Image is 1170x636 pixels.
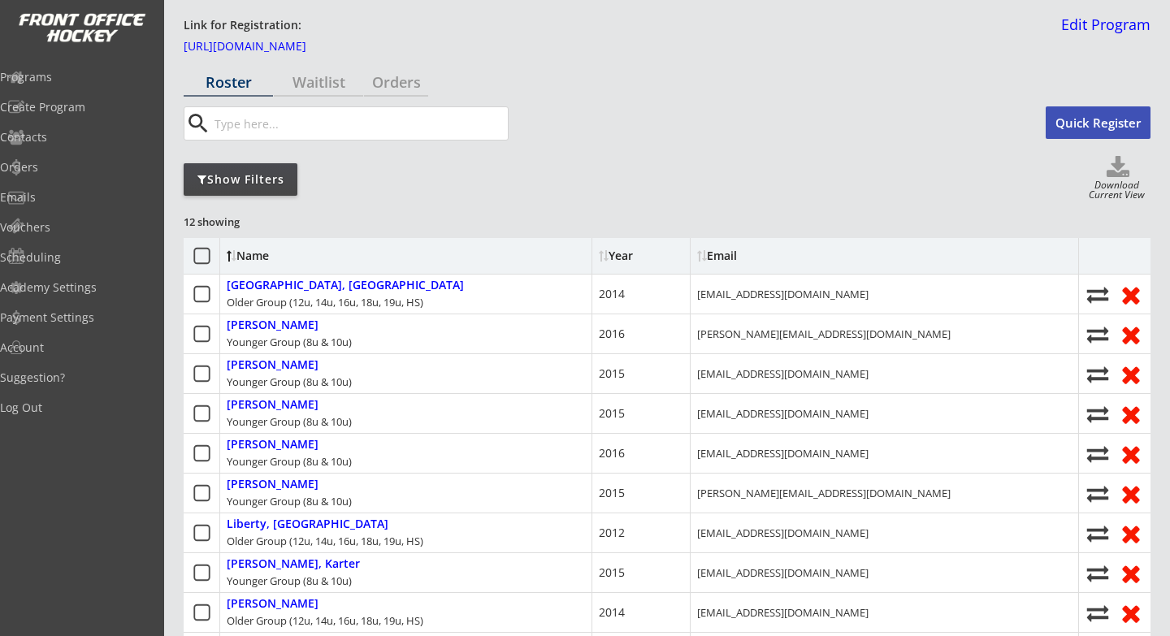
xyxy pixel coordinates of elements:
[1085,363,1110,385] button: Move player
[599,326,625,342] div: 2016
[599,250,683,262] div: Year
[1085,522,1110,544] button: Move player
[1085,323,1110,345] button: Move player
[1085,156,1150,180] button: Click to download full roster. Your browser settings may try to block it, check your security set...
[18,13,146,43] img: FOH%20White%20Logo%20Transparent.png
[1083,180,1150,202] div: Download Current View
[227,295,423,309] div: Older Group (12u, 14u, 16u, 18u, 19u, HS)
[1118,600,1144,625] button: Remove from roster (no refund)
[1046,106,1150,139] button: Quick Register
[211,107,508,140] input: Type here...
[697,366,869,381] div: [EMAIL_ADDRESS][DOMAIN_NAME]
[1118,481,1144,506] button: Remove from roster (no refund)
[1118,441,1144,466] button: Remove from roster (no refund)
[227,398,318,412] div: [PERSON_NAME]
[227,279,464,292] div: [GEOGRAPHIC_DATA], [GEOGRAPHIC_DATA]
[184,75,273,89] div: Roster
[1085,283,1110,305] button: Move player
[697,250,843,262] div: Email
[227,335,352,349] div: Younger Group (8u & 10u)
[227,358,318,372] div: [PERSON_NAME]
[697,327,951,341] div: [PERSON_NAME][EMAIL_ADDRESS][DOMAIN_NAME]
[227,613,423,628] div: Older Group (12u, 14u, 16u, 18u, 19u, HS)
[697,287,869,301] div: [EMAIL_ADDRESS][DOMAIN_NAME]
[697,486,951,500] div: [PERSON_NAME][EMAIL_ADDRESS][DOMAIN_NAME]
[227,573,352,588] div: Younger Group (8u & 10u)
[227,374,352,389] div: Younger Group (8u & 10u)
[599,405,625,422] div: 2015
[599,286,625,302] div: 2014
[1118,521,1144,546] button: Remove from roster (no refund)
[1118,322,1144,347] button: Remove from roster (no refund)
[227,557,360,571] div: [PERSON_NAME], Karter
[184,110,211,136] button: search
[1085,602,1110,624] button: Move player
[1085,403,1110,425] button: Move player
[227,517,388,531] div: Liberty, [GEOGRAPHIC_DATA]
[227,414,352,429] div: Younger Group (8u & 10u)
[364,75,428,89] div: Orders
[1118,401,1144,426] button: Remove from roster (no refund)
[599,366,625,382] div: 2015
[1085,562,1110,584] button: Move player
[1118,361,1144,387] button: Remove from roster (no refund)
[599,445,625,461] div: 2016
[1085,443,1110,465] button: Move player
[227,438,318,452] div: [PERSON_NAME]
[1118,560,1144,586] button: Remove from roster (no refund)
[274,75,363,89] div: Waitlist
[599,604,625,621] div: 2014
[227,478,318,491] div: [PERSON_NAME]
[227,454,352,469] div: Younger Group (8u & 10u)
[697,605,869,620] div: [EMAIL_ADDRESS][DOMAIN_NAME]
[1055,17,1150,45] a: Edit Program
[697,406,869,421] div: [EMAIL_ADDRESS][DOMAIN_NAME]
[1085,482,1110,504] button: Move player
[227,250,359,262] div: Name
[599,565,625,581] div: 2015
[227,597,318,611] div: [PERSON_NAME]
[697,446,869,461] div: [EMAIL_ADDRESS][DOMAIN_NAME]
[227,534,423,548] div: Older Group (12u, 14u, 16u, 18u, 19u, HS)
[697,526,869,540] div: [EMAIL_ADDRESS][DOMAIN_NAME]
[599,525,625,541] div: 2012
[227,494,352,508] div: Younger Group (8u & 10u)
[184,17,304,34] div: Link for Registration:
[184,41,346,58] a: [URL][DOMAIN_NAME]
[184,214,301,229] div: 12 showing
[697,565,869,580] div: [EMAIL_ADDRESS][DOMAIN_NAME]
[1118,282,1144,307] button: Remove from roster (no refund)
[599,485,625,501] div: 2015
[184,171,297,188] div: Show Filters
[227,318,318,332] div: [PERSON_NAME]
